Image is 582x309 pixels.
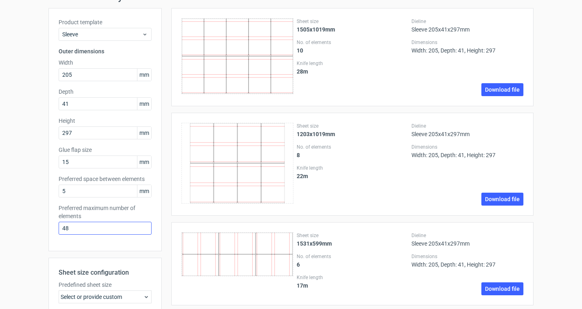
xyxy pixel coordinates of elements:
[297,68,308,75] strong: 28 m
[137,185,151,197] span: mm
[297,165,409,171] label: Knife length
[137,156,151,168] span: mm
[59,47,152,55] h3: Outer dimensions
[297,152,300,158] strong: 8
[137,127,151,139] span: mm
[62,30,142,38] span: Sleeve
[59,281,152,289] label: Predefined sheet size
[411,18,523,25] label: Dieline
[411,253,523,268] div: Width: 205, Depth: 41, Height: 297
[297,18,409,25] label: Sheet size
[59,268,152,277] h2: Sheet size configuration
[59,146,152,154] label: Glue flap size
[297,274,409,281] label: Knife length
[59,204,152,220] label: Preferred maximum number of elements
[297,144,409,150] label: No. of elements
[297,123,409,129] label: Sheet size
[297,240,332,247] strong: 1531x599mm
[59,59,152,67] label: Width
[411,123,523,137] div: Sleeve 205x41x297mm
[297,232,409,239] label: Sheet size
[297,173,308,179] strong: 22 m
[411,18,523,33] div: Sleeve 205x41x297mm
[411,144,523,150] label: Dimensions
[411,232,523,247] div: Sleeve 205x41x297mm
[297,60,409,67] label: Knife length
[481,193,523,206] a: Download file
[59,175,152,183] label: Preferred space between elements
[297,131,335,137] strong: 1203x1019mm
[297,282,308,289] strong: 17 m
[297,261,300,268] strong: 6
[297,39,409,46] label: No. of elements
[137,69,151,81] span: mm
[411,144,523,158] div: Width: 205, Depth: 41, Height: 297
[137,98,151,110] span: mm
[411,123,523,129] label: Dieline
[411,232,523,239] label: Dieline
[297,253,409,260] label: No. of elements
[59,18,152,26] label: Product template
[481,282,523,295] a: Download file
[411,39,523,54] div: Width: 205, Depth: 41, Height: 297
[297,26,335,33] strong: 1505x1019mm
[411,253,523,260] label: Dimensions
[59,290,152,303] div: Select or provide custom
[59,88,152,96] label: Depth
[59,117,152,125] label: Height
[297,47,303,54] strong: 10
[481,83,523,96] a: Download file
[411,39,523,46] label: Dimensions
